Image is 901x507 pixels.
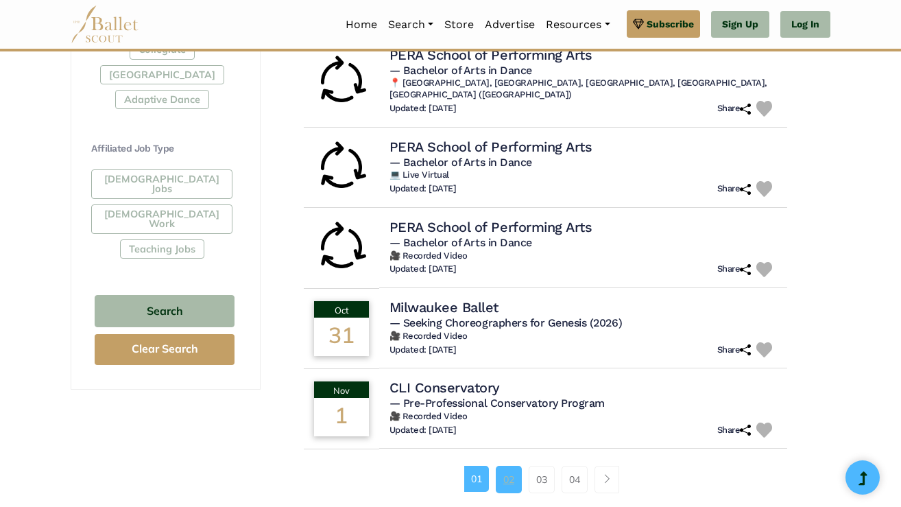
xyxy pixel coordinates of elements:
img: Rolling Audition [314,54,369,109]
button: Clear Search [95,334,235,365]
img: Rolling Audition [314,140,369,195]
a: Advertise [479,10,540,39]
h6: Updated: [DATE] [389,344,457,356]
a: Log In [780,11,830,38]
h6: 📍 [GEOGRAPHIC_DATA], [GEOGRAPHIC_DATA], [GEOGRAPHIC_DATA], [GEOGRAPHIC_DATA], [GEOGRAPHIC_DATA] (... [389,78,778,101]
span: — Bachelor of Arts in Dance [389,156,532,169]
span: — Bachelor of Arts in Dance [389,236,532,249]
h4: CLI Conservatory [389,379,500,397]
h6: 🎥 Recorded Video [389,250,778,262]
h6: Share [717,183,752,195]
div: Oct [314,301,369,318]
img: Rolling Audition [314,220,369,275]
h6: 💻 Live Virtual [389,169,778,181]
h4: PERA School of Performing Arts [389,218,592,236]
a: 04 [562,466,588,493]
h6: 🎥 Recorded Video [389,411,778,423]
a: Resources [540,10,615,39]
h6: Share [717,425,752,436]
span: — Pre-Professional Conservatory Program [389,397,605,410]
div: 31 [314,318,369,356]
a: 03 [529,466,555,493]
h6: Share [717,103,752,115]
a: Home [340,10,383,39]
h6: Updated: [DATE] [389,425,457,436]
span: — Bachelor of Arts in Dance [389,64,532,77]
div: Nov [314,381,369,398]
h6: Updated: [DATE] [389,263,457,275]
a: Sign Up [711,11,769,38]
h4: PERA School of Performing Arts [389,138,592,156]
span: — Seeking Choreographers for Genesis (2026) [389,316,622,329]
a: 02 [496,466,522,493]
a: Search [383,10,439,39]
h6: Share [717,263,752,275]
div: 1 [314,398,369,436]
h4: Milwaukee Ballet [389,298,498,316]
h6: 🎥 Recorded Video [389,331,778,342]
h4: Affiliated Job Type [91,142,238,156]
h4: PERA School of Performing Arts [389,46,592,64]
span: Subscribe [647,16,694,32]
nav: Page navigation example [464,466,627,493]
img: gem.svg [633,16,644,32]
h6: Share [717,344,752,356]
h6: Updated: [DATE] [389,103,457,115]
h6: Updated: [DATE] [389,183,457,195]
a: Store [439,10,479,39]
a: 01 [464,466,489,492]
a: Subscribe [627,10,700,38]
button: Search [95,295,235,327]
